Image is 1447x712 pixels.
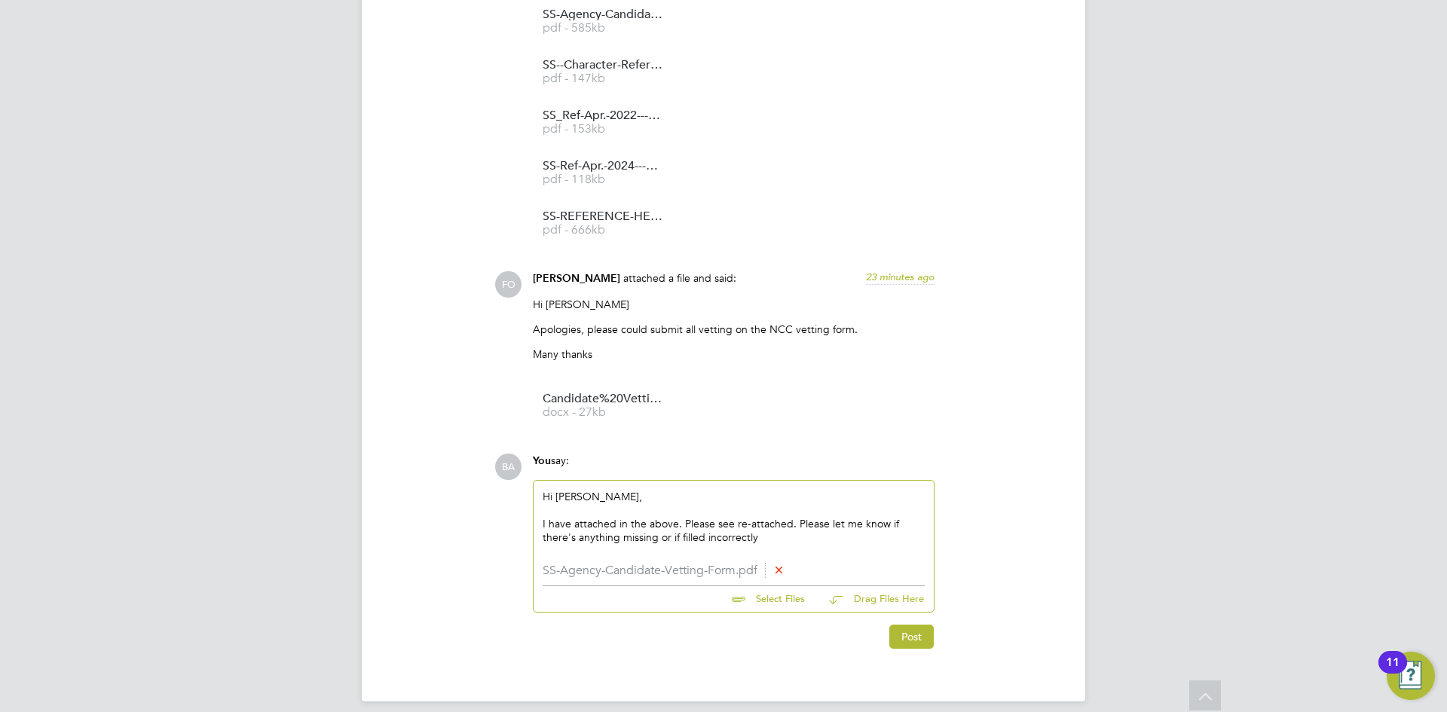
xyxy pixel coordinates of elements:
span: pdf - 666kb [543,225,663,236]
button: Post [889,625,934,649]
div: 11 [1386,662,1400,682]
span: SS_Ref-Apr.-2022---Oct.-2022---WMN [543,110,663,121]
div: Hi [PERSON_NAME], [543,490,925,555]
p: Apologies, please could submit all vetting on the NCC vetting form. [533,322,935,336]
div: I have attached in the above. Please see re-attached. Please let me know if there's anything miss... [543,517,925,544]
a: Candidate%20Vetting%20Form%20(7) docx - 27kb [543,393,663,418]
span: 23 minutes ago [866,270,935,283]
span: SS-Agency-Candidate-Vetting-Form [543,9,663,20]
p: Many thanks [533,347,935,361]
span: Candidate%20Vetting%20Form%20(7) [543,393,663,405]
a: SS-Ref-Apr.-2024---Dec.-2024---KGDN pdf - 118kb [543,160,663,185]
span: pdf - 118kb [543,174,663,185]
a: SS--Character-Reference- pdf - 147kb [543,60,663,84]
a: SS_Ref-Apr.-2022---Oct.-2022---WMN pdf - 153kb [543,110,663,135]
span: docx - 27kb [543,407,663,418]
span: SS-Ref-Apr.-2024---Dec.-2024---KGDN [543,160,663,172]
p: Hi [PERSON_NAME] [533,298,935,311]
span: BA [495,454,522,480]
button: Open Resource Center, 11 new notifications [1387,652,1435,700]
a: SS-Agency-Candidate-Vetting-Form pdf - 585kb [543,9,663,34]
span: FO [495,271,522,298]
span: SS--Character-Reference- [543,60,663,71]
span: pdf - 585kb [543,23,663,34]
a: SS-REFERENCE-HENRYBLUE-[DATE]-[DATE] pdf - 666kb [543,211,663,236]
span: [PERSON_NAME] [533,272,620,285]
div: say: [533,454,935,480]
span: pdf - 153kb [543,124,663,135]
button: Drag Files Here [817,584,925,616]
span: You [533,454,551,467]
li: SS-Agency-Candidate-Vetting-Form.pdf [543,564,925,578]
span: SS-REFERENCE-HENRYBLUE-[DATE]-[DATE] [543,211,663,222]
span: attached a file and said: [623,271,736,285]
span: pdf - 147kb [543,73,663,84]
